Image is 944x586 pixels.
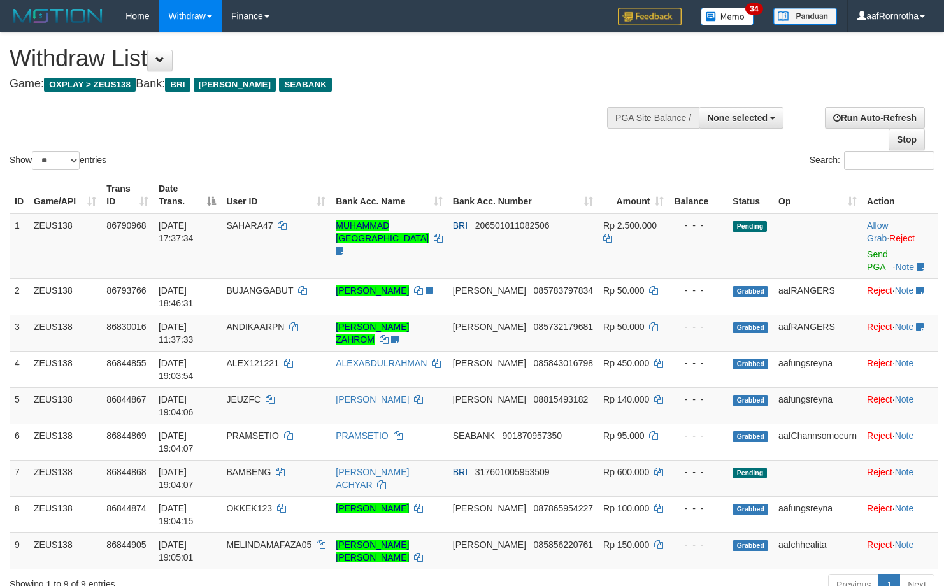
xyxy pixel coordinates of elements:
span: 86793766 [106,285,146,296]
button: None selected [699,107,783,129]
div: - - - [674,466,722,478]
span: Rp 2.500.000 [603,220,657,231]
a: MUHAMMAD [GEOGRAPHIC_DATA] [336,220,429,243]
span: [DATE] 19:05:01 [159,540,194,562]
td: ZEUS138 [29,278,101,315]
span: BAMBENG [226,467,271,477]
span: 86844867 [106,394,146,404]
th: ID [10,177,29,213]
span: Copy 085732179681 to clipboard [534,322,593,332]
span: BRI [453,467,468,477]
a: [PERSON_NAME] [PERSON_NAME] [336,540,409,562]
span: BUJANGGABUT [226,285,293,296]
span: [DATE] 19:04:06 [159,394,194,417]
td: aafchhealita [773,532,862,569]
a: Stop [889,129,925,150]
span: [PERSON_NAME] [453,322,526,332]
th: Date Trans.: activate to sort column descending [154,177,222,213]
th: Balance [669,177,727,213]
td: 9 [10,532,29,569]
td: · [862,460,938,496]
a: Reject [867,540,892,550]
span: Grabbed [733,359,768,369]
div: - - - [674,502,722,515]
td: aafChannsomoeurn [773,424,862,460]
a: Note [895,322,914,332]
td: ZEUS138 [29,315,101,351]
span: [PERSON_NAME] [194,78,276,92]
img: Feedback.jpg [618,8,682,25]
span: Rp 140.000 [603,394,649,404]
span: Pending [733,221,767,232]
td: · [862,213,938,279]
span: PRAMSETIO [226,431,278,441]
a: PRAMSETIO [336,431,388,441]
span: JEUZFC [226,394,261,404]
div: - - - [674,393,722,406]
a: Reject [867,431,892,441]
td: ZEUS138 [29,387,101,424]
th: Amount: activate to sort column ascending [598,177,669,213]
td: aafungsreyna [773,351,862,387]
td: · [862,424,938,460]
div: - - - [674,284,722,297]
td: 8 [10,496,29,532]
h4: Game: Bank: [10,78,617,90]
td: · [862,278,938,315]
span: [DATE] 19:04:07 [159,467,194,490]
div: - - - [674,538,722,551]
span: [DATE] 11:37:33 [159,322,194,345]
th: Status [727,177,773,213]
span: Rp 450.000 [603,358,649,368]
td: ZEUS138 [29,460,101,496]
img: panduan.png [773,8,837,25]
td: ZEUS138 [29,351,101,387]
td: ZEUS138 [29,424,101,460]
span: Copy 317601005953509 to clipboard [475,467,550,477]
div: - - - [674,357,722,369]
td: ZEUS138 [29,496,101,532]
span: [DATE] 18:46:31 [159,285,194,308]
span: Copy 206501011082506 to clipboard [475,220,550,231]
input: Search: [844,151,934,170]
span: 86830016 [106,322,146,332]
span: 86844869 [106,431,146,441]
span: Grabbed [733,540,768,551]
span: 86790968 [106,220,146,231]
span: Copy 08815493182 to clipboard [534,394,589,404]
td: aafungsreyna [773,387,862,424]
span: 86844905 [106,540,146,550]
a: [PERSON_NAME] [336,394,409,404]
th: User ID: activate to sort column ascending [221,177,331,213]
th: Bank Acc. Name: activate to sort column ascending [331,177,448,213]
label: Show entries [10,151,106,170]
a: Reject [867,503,892,513]
span: Grabbed [733,504,768,515]
a: [PERSON_NAME] ZAHROM [336,322,409,345]
img: MOTION_logo.png [10,6,106,25]
span: [PERSON_NAME] [453,503,526,513]
h1: Withdraw List [10,46,617,71]
label: Search: [810,151,934,170]
a: Note [895,262,914,272]
span: Copy 901870957350 to clipboard [503,431,562,441]
td: · [862,532,938,569]
div: - - - [674,219,722,232]
span: Copy 085843016798 to clipboard [534,358,593,368]
span: 86844855 [106,358,146,368]
a: Send PGA [867,249,888,272]
th: Action [862,177,938,213]
span: · [867,220,889,243]
a: [PERSON_NAME] [336,503,409,513]
span: [DATE] 19:03:54 [159,358,194,381]
td: · [862,387,938,424]
span: SEABANK [453,431,495,441]
a: [PERSON_NAME] [336,285,409,296]
th: Bank Acc. Number: activate to sort column ascending [448,177,598,213]
span: [PERSON_NAME] [453,394,526,404]
div: - - - [674,429,722,442]
th: Op: activate to sort column ascending [773,177,862,213]
a: Note [895,358,914,368]
td: aafungsreyna [773,496,862,532]
span: Copy 085856220761 to clipboard [534,540,593,550]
